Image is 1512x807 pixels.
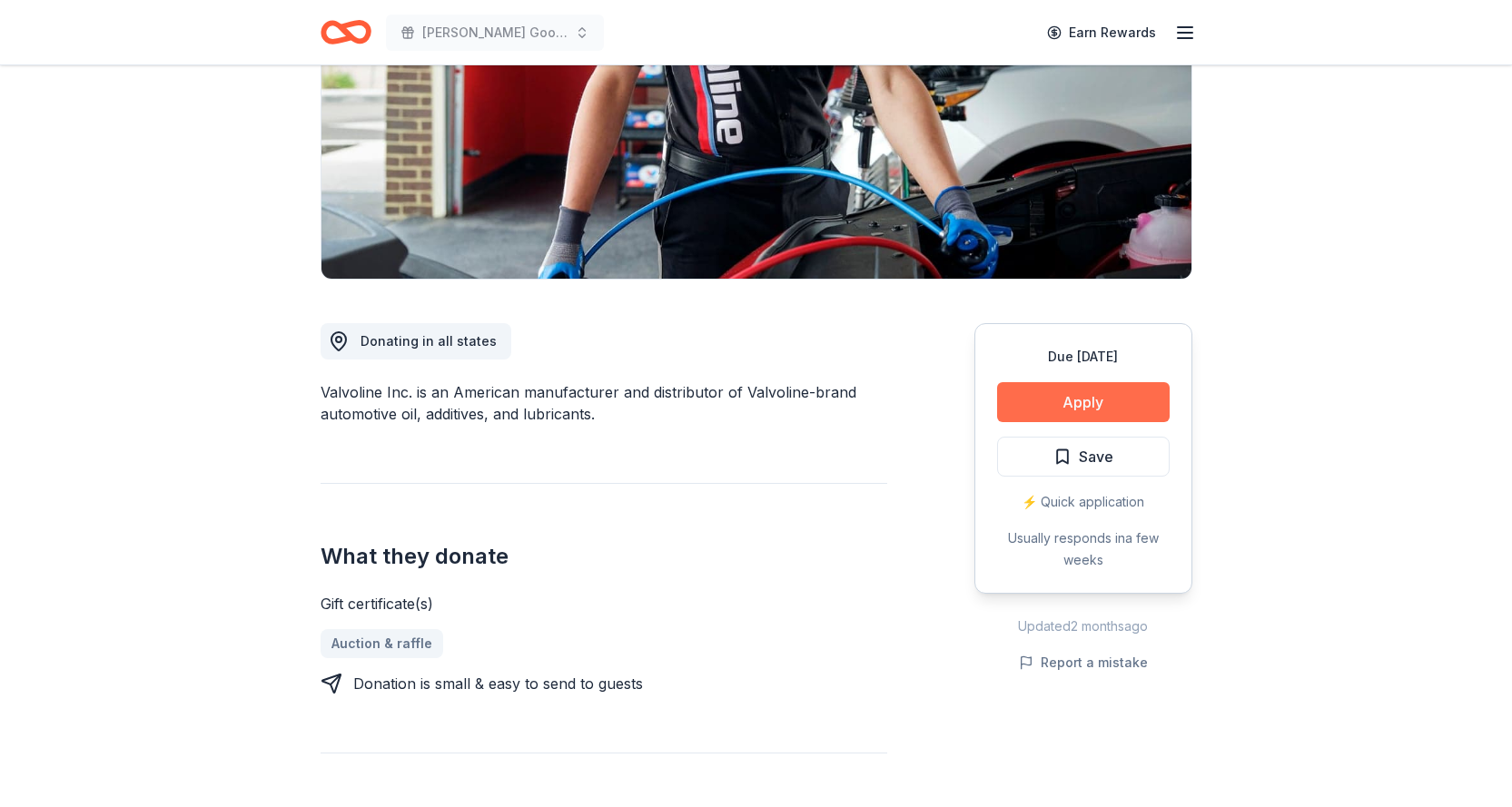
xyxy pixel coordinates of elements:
button: Report a mistake [1019,652,1148,674]
span: [PERSON_NAME] Goods & Services Auction [422,22,568,44]
div: Usually responds in a few weeks [997,527,1170,571]
a: Auction & raffle [321,629,443,658]
span: Save [1079,445,1113,468]
button: [PERSON_NAME] Goods & Services Auction [386,15,604,51]
h2: What they donate [321,542,887,571]
div: ⚡️ Quick application [997,491,1170,513]
div: Due [DATE] [997,346,1170,368]
span: Donating in all states [361,333,497,349]
button: Apply [997,382,1170,422]
a: Home [321,11,371,54]
a: Earn Rewards [1036,16,1167,49]
div: Donation is small & easy to send to guests [353,673,643,694]
div: Valvoline Inc. is an American manufacturer and distributor of Valvoline-brand automotive oil, add... [321,381,887,425]
button: Save [997,437,1170,477]
div: Gift certificate(s) [321,593,887,615]
div: Updated 2 months ago [974,615,1192,637]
